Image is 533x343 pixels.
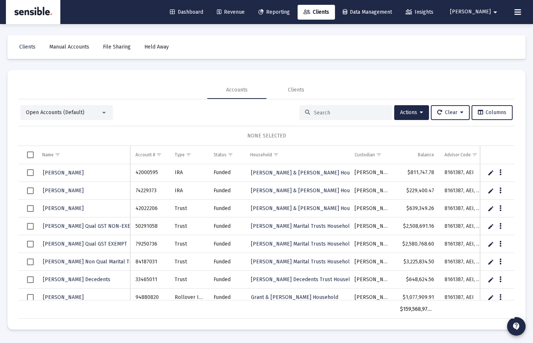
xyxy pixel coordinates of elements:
td: [PERSON_NAME] [349,271,395,289]
span: [PERSON_NAME] Qual GST EXEMPT [43,241,127,247]
td: Trust [170,253,208,271]
input: Search [314,110,386,116]
a: Manual Accounts [43,40,95,54]
span: [PERSON_NAME] [43,205,84,212]
td: Column Type [170,146,208,164]
span: [PERSON_NAME] [43,187,84,194]
span: Open Accounts (Default) [26,109,84,116]
td: $229,400.47 [395,182,440,200]
span: Data Management [343,9,392,15]
td: Rollover IRA [170,289,208,306]
mat-icon: contact_support [512,322,521,331]
div: Select row [27,187,34,194]
td: 8161387, AEI [439,164,488,182]
td: $811,747.78 [395,164,440,182]
a: Edit [487,241,494,247]
a: [PERSON_NAME] Decedents [42,274,111,285]
td: 94880820 [130,289,170,306]
span: Clients [19,44,36,50]
a: [PERSON_NAME] [42,185,84,196]
td: 8161387, AEI, AHJ [439,235,488,253]
span: Held Away [144,44,169,50]
div: Funded [214,294,240,301]
span: Dashboard [170,9,203,15]
span: [PERSON_NAME] [43,294,84,300]
td: Trust [170,217,208,235]
td: 42022206 [130,200,170,217]
div: Funded [214,169,240,176]
button: Columns [472,105,513,120]
td: Trust [170,271,208,289]
div: Select row [27,276,34,283]
a: Held Away [138,40,175,54]
span: [PERSON_NAME] Marital Trusts Household [251,259,353,265]
td: 8161387, AEI [439,289,488,306]
td: [PERSON_NAME] [349,182,395,200]
span: [PERSON_NAME] & [PERSON_NAME] Household [251,187,366,194]
span: Show filter options for column 'Status' [228,152,233,157]
td: $2,508,691.16 [395,217,440,235]
td: 8161387, AEI, AHJ [439,217,488,235]
a: Edit [487,259,494,265]
td: $2,580,768.60 [395,235,440,253]
a: [PERSON_NAME] [42,292,84,303]
span: [PERSON_NAME] [43,170,84,176]
td: IRA [170,182,208,200]
td: Column Custodian [349,146,395,164]
a: Edit [487,276,494,283]
a: [PERSON_NAME] [42,203,84,214]
span: Show filter options for column 'Name' [55,152,60,157]
div: Balance [418,152,434,158]
span: Show filter options for column 'Account #' [156,152,162,157]
td: 8161387, AEI, AHJ [439,271,488,289]
mat-icon: arrow_drop_down [491,5,500,20]
div: Custodian [355,152,375,158]
div: Select row [27,294,34,301]
button: Actions [394,105,429,120]
span: [PERSON_NAME] & [PERSON_NAME] Household [251,205,366,212]
span: [PERSON_NAME] & [PERSON_NAME] Household [251,170,366,176]
div: Funded [214,258,240,266]
td: Column Account # [130,146,170,164]
a: [PERSON_NAME] Decedents Trust Household [250,274,360,285]
a: Edit [487,169,494,176]
td: Trust [170,200,208,217]
div: Funded [214,276,240,283]
span: Show filter options for column 'Type' [186,152,191,157]
td: [PERSON_NAME] [349,164,395,182]
td: 50291058 [130,217,170,235]
div: Household [250,152,272,158]
span: Show filter options for column 'Custodian' [376,152,382,157]
a: [PERSON_NAME] [42,167,84,178]
div: Name [42,152,54,158]
a: [PERSON_NAME] Marital Trusts Household [250,256,353,267]
div: Data grid [19,146,514,319]
span: Clear [437,109,463,116]
a: Clients [13,40,41,54]
div: Funded [214,223,240,230]
button: [PERSON_NAME] [441,4,509,19]
div: Funded [214,205,240,212]
td: 8161387, AEI, AHJ [439,253,488,271]
span: Revenue [217,9,245,15]
td: Column Status [208,146,245,164]
td: [PERSON_NAME] [349,253,395,271]
span: Reporting [258,9,290,15]
td: [PERSON_NAME] [349,289,395,306]
span: Insights [406,9,433,15]
span: Manual Accounts [49,44,89,50]
a: File Sharing [97,40,137,54]
span: [PERSON_NAME] Marital Trusts Household [251,223,353,229]
a: [PERSON_NAME] Non Qual Marital Trust [42,256,140,267]
td: 8161387, AEI, AHJ [439,182,488,200]
div: Select row [27,223,34,230]
span: [PERSON_NAME] Decedents [43,276,110,283]
a: [PERSON_NAME] & [PERSON_NAME] Household [250,203,367,214]
td: 33465011 [130,271,170,289]
a: [PERSON_NAME] & [PERSON_NAME] Household [250,167,367,178]
a: Reporting [252,5,296,20]
div: Funded [214,187,240,194]
div: $159,568,979.97 [400,306,435,313]
div: Account # [135,152,155,158]
td: IRA [170,164,208,182]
